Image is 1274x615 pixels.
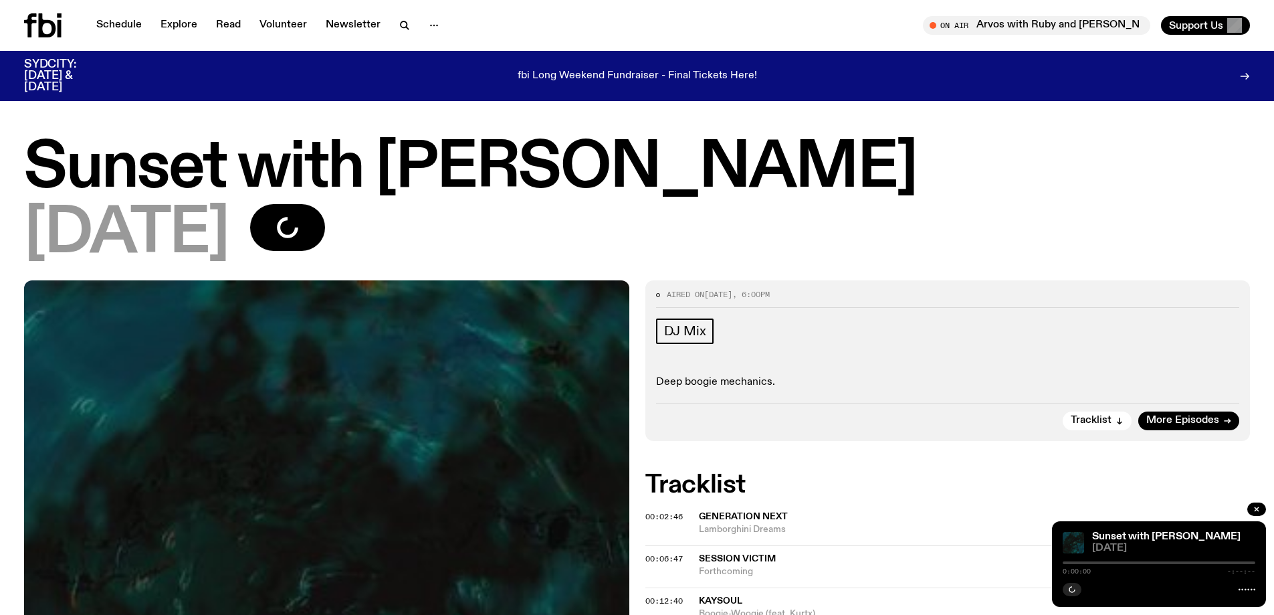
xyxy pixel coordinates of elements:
[699,565,1251,578] span: Forthcoming
[1063,412,1132,430] button: Tracklist
[152,16,205,35] a: Explore
[1146,416,1219,426] span: More Episodes
[1161,16,1250,35] button: Support Us
[208,16,249,35] a: Read
[518,70,757,82] p: fbi Long Weekend Fundraiser - Final Tickets Here!
[1138,412,1239,430] a: More Episodes
[699,554,776,563] span: Session Victim
[667,289,704,300] span: Aired on
[251,16,315,35] a: Volunteer
[24,204,229,264] span: [DATE]
[1092,543,1255,553] span: [DATE]
[699,596,742,606] span: KaySoul
[24,59,110,93] h3: SYDCITY: [DATE] & [DATE]
[699,512,788,521] span: Generation Next
[1169,19,1223,31] span: Support Us
[645,553,683,564] span: 00:06:47
[656,376,1240,389] p: Deep boogie mechanics.
[1092,531,1241,542] a: Sunset with [PERSON_NAME]
[645,555,683,563] button: 00:06:47
[664,324,706,339] span: DJ Mix
[645,513,683,521] button: 00:02:46
[1063,568,1091,575] span: 0:00:00
[645,596,683,606] span: 00:12:40
[656,319,714,344] a: DJ Mix
[923,16,1150,35] button: On AirArvos with Ruby and [PERSON_NAME]
[645,511,683,522] span: 00:02:46
[699,523,1251,536] span: Lamborghini Dreams
[1071,416,1111,426] span: Tracklist
[1227,568,1255,575] span: -:--:--
[645,473,1251,497] h2: Tracklist
[88,16,150,35] a: Schedule
[318,16,389,35] a: Newsletter
[645,598,683,605] button: 00:12:40
[24,139,1250,199] h1: Sunset with [PERSON_NAME]
[732,289,770,300] span: , 6:00pm
[704,289,732,300] span: [DATE]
